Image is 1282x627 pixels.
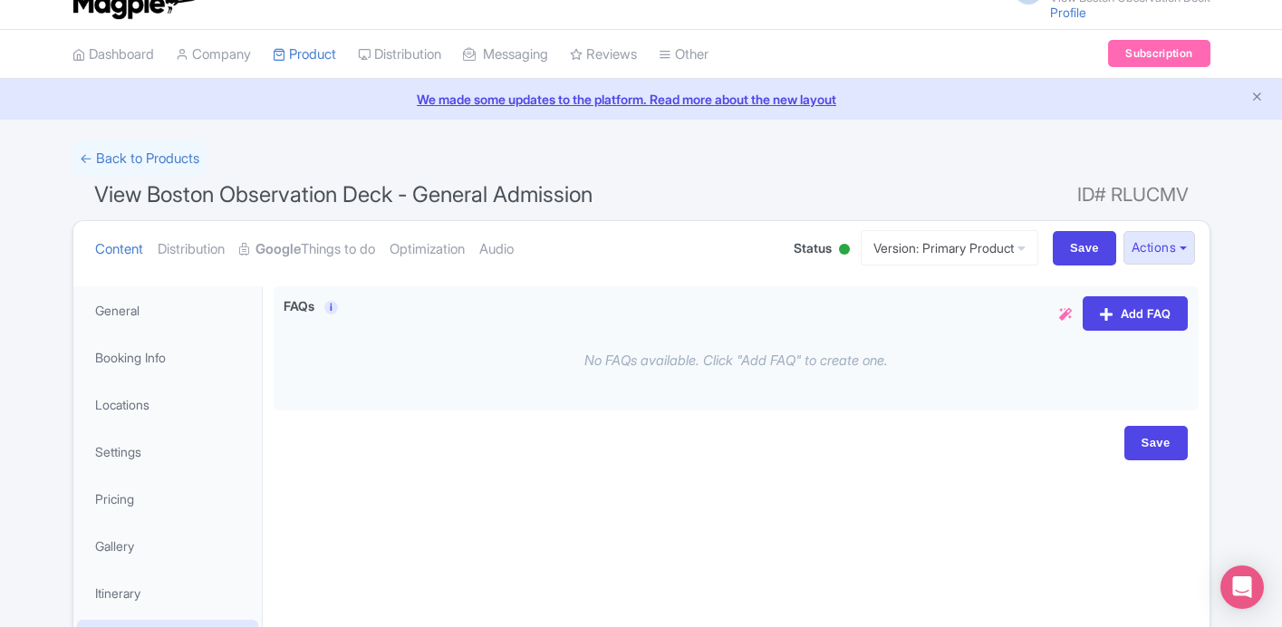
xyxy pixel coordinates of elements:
[72,30,154,80] a: Dashboard
[255,239,301,260] strong: Google
[463,30,548,80] a: Messaging
[77,573,258,613] a: Itinerary
[11,90,1271,109] a: We made some updates to the platform. Read more about the new layout
[284,336,1189,386] div: No FAQs available. Click "Add FAQ" to create one.
[72,141,207,177] a: ← Back to Products
[1250,88,1264,109] button: Close announcement
[1123,231,1195,265] button: Actions
[1050,5,1086,20] a: Profile
[1124,426,1188,460] input: Save
[176,30,251,80] a: Company
[835,236,853,265] div: Active
[94,181,593,207] span: View Boston Observation Deck - General Admission
[390,221,465,278] a: Optimization
[77,337,258,378] a: Booking Info
[95,221,143,278] a: Content
[1053,231,1116,265] input: Save
[158,221,225,278] a: Distribution
[794,238,832,257] span: Status
[479,221,514,278] a: Audio
[77,290,258,331] a: General
[1220,565,1264,609] div: Open Intercom Messenger
[239,221,375,278] a: GoogleThings to do
[861,230,1038,265] a: Version: Primary Product
[570,30,637,80] a: Reviews
[1108,40,1210,67] a: Subscription
[77,478,258,519] a: Pricing
[358,30,441,80] a: Distribution
[273,30,336,80] a: Product
[77,526,258,566] a: Gallery
[77,431,258,472] a: Settings
[284,296,314,315] label: FAQs
[1083,296,1188,331] a: Add FAQ
[659,30,708,80] a: Other
[324,301,338,314] a: i
[77,384,258,425] a: Locations
[1077,177,1189,213] span: ID# RLUCMV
